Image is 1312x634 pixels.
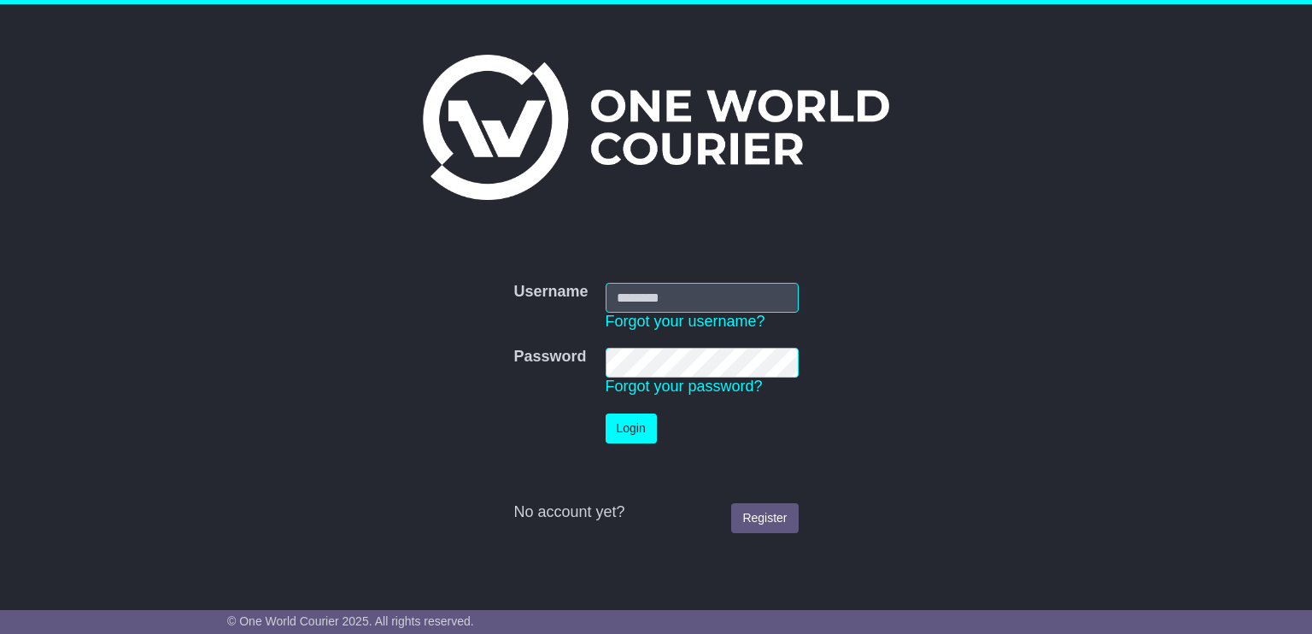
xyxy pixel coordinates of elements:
[606,378,763,395] a: Forgot your password?
[227,614,474,628] span: © One World Courier 2025. All rights reserved.
[606,414,657,443] button: Login
[513,503,798,522] div: No account yet?
[513,283,588,302] label: Username
[513,348,586,367] label: Password
[423,55,889,200] img: One World
[606,313,765,330] a: Forgot your username?
[731,503,798,533] a: Register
